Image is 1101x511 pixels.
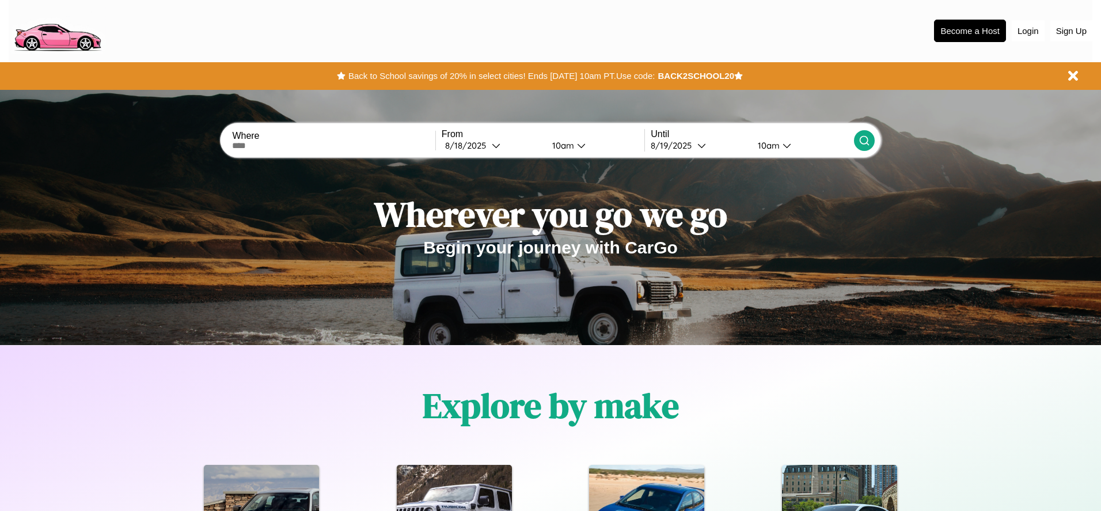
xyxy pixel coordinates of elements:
button: 10am [543,139,644,152]
button: Become a Host [934,20,1006,42]
button: Back to School savings of 20% in select cities! Ends [DATE] 10am PT.Use code: [346,68,658,84]
img: logo [9,6,106,54]
div: 10am [752,140,783,151]
button: 8/18/2025 [442,139,543,152]
div: 8 / 19 / 2025 [651,140,697,151]
div: 10am [546,140,577,151]
button: Login [1012,20,1045,41]
div: 8 / 18 / 2025 [445,140,492,151]
b: BACK2SCHOOL20 [658,71,734,81]
label: From [442,129,644,139]
button: 10am [749,139,853,152]
label: Where [232,131,435,141]
button: Sign Up [1050,20,1092,41]
h1: Explore by make [423,382,679,429]
label: Until [651,129,853,139]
